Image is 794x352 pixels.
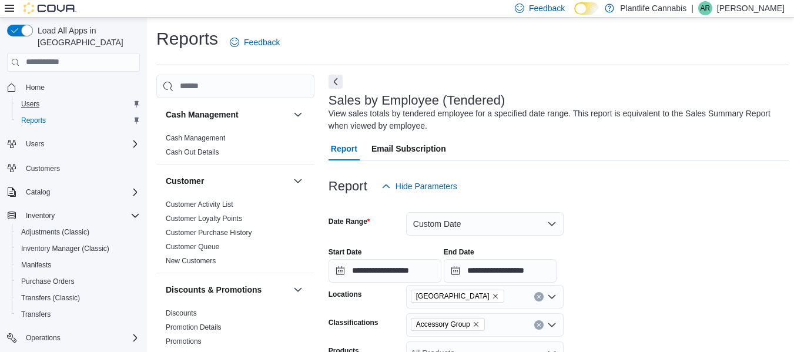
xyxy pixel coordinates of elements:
[21,137,140,151] span: Users
[331,137,357,160] span: Report
[16,274,79,289] a: Purchase Orders
[16,307,140,321] span: Transfers
[16,258,56,272] a: Manifests
[16,307,55,321] a: Transfers
[21,331,65,345] button: Operations
[534,320,544,330] button: Clear input
[416,290,490,302] span: [GEOGRAPHIC_DATA]
[166,228,252,237] span: Customer Purchase History
[329,179,367,193] h3: Report
[16,274,140,289] span: Purchase Orders
[16,242,114,256] a: Inventory Manager (Classic)
[2,184,145,200] button: Catalog
[574,2,599,15] input: Dark Mode
[225,31,284,54] a: Feedback
[166,323,222,332] span: Promotion Details
[16,113,51,128] a: Reports
[166,147,219,157] span: Cash Out Details
[12,112,145,129] button: Reports
[16,97,44,111] a: Users
[492,293,499,300] button: Remove Fort Saskatchewan from selection in this group
[26,83,45,92] span: Home
[166,148,219,156] a: Cash Out Details
[12,257,145,273] button: Manifests
[16,225,94,239] a: Adjustments (Classic)
[166,229,252,237] a: Customer Purchase History
[701,1,711,15] span: AR
[12,224,145,240] button: Adjustments (Classic)
[291,108,305,122] button: Cash Management
[166,243,219,251] a: Customer Queue
[166,284,289,296] button: Discounts & Promotions
[16,225,140,239] span: Adjustments (Classic)
[166,200,233,209] a: Customer Activity List
[21,116,46,125] span: Reports
[534,292,544,301] button: Clear input
[21,137,49,151] button: Users
[21,227,89,237] span: Adjustments (Classic)
[291,283,305,297] button: Discounts & Promotions
[21,99,39,109] span: Users
[21,244,109,253] span: Inventory Manager (Classic)
[166,175,289,187] button: Customer
[329,93,505,108] h3: Sales by Employee (Tendered)
[166,337,202,346] a: Promotions
[329,290,362,299] label: Locations
[26,333,61,343] span: Operations
[166,309,197,318] span: Discounts
[21,260,51,270] span: Manifests
[12,290,145,306] button: Transfers (Classic)
[21,80,140,95] span: Home
[166,242,219,252] span: Customer Queue
[21,185,55,199] button: Catalog
[166,133,225,143] span: Cash Management
[166,256,216,266] span: New Customers
[166,175,204,187] h3: Customer
[166,109,289,120] button: Cash Management
[329,217,370,226] label: Date Range
[377,175,462,198] button: Hide Parameters
[21,277,75,286] span: Purchase Orders
[156,131,314,164] div: Cash Management
[166,284,262,296] h3: Discounts & Promotions
[16,113,140,128] span: Reports
[24,2,76,14] img: Cova
[21,162,65,176] a: Customers
[444,247,474,257] label: End Date
[26,164,60,173] span: Customers
[156,27,218,51] h1: Reports
[406,212,564,236] button: Custom Date
[12,240,145,257] button: Inventory Manager (Classic)
[12,96,145,112] button: Users
[166,257,216,265] a: New Customers
[473,321,480,328] button: Remove Accessory Group from selection in this group
[21,293,80,303] span: Transfers (Classic)
[21,209,59,223] button: Inventory
[329,318,378,327] label: Classifications
[21,209,140,223] span: Inventory
[21,81,49,95] a: Home
[166,109,239,120] h3: Cash Management
[21,310,51,319] span: Transfers
[166,134,225,142] a: Cash Management
[33,25,140,48] span: Load All Apps in [GEOGRAPHIC_DATA]
[2,136,145,152] button: Users
[16,242,140,256] span: Inventory Manager (Classic)
[16,291,85,305] a: Transfers (Classic)
[12,273,145,290] button: Purchase Orders
[411,290,504,303] span: Fort Saskatchewan
[166,309,197,317] a: Discounts
[2,207,145,224] button: Inventory
[244,36,280,48] span: Feedback
[26,187,50,197] span: Catalog
[371,137,446,160] span: Email Subscription
[547,292,557,301] button: Open list of options
[2,159,145,176] button: Customers
[26,211,55,220] span: Inventory
[166,214,242,223] a: Customer Loyalty Points
[444,259,557,283] input: Press the down key to open a popover containing a calendar.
